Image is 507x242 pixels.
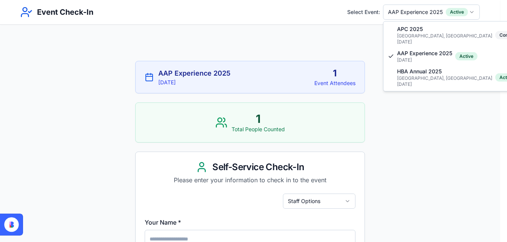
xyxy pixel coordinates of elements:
[397,68,492,75] span: HBA Annual 2025
[397,81,492,87] span: [DATE]
[397,39,492,45] span: [DATE]
[455,52,478,60] div: Active
[397,75,492,81] span: [GEOGRAPHIC_DATA], [GEOGRAPHIC_DATA]
[397,33,492,39] span: [GEOGRAPHIC_DATA], [GEOGRAPHIC_DATA]
[397,50,452,57] span: AAP Experience 2025
[397,57,452,63] span: [DATE]
[397,25,492,33] span: APC 2025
